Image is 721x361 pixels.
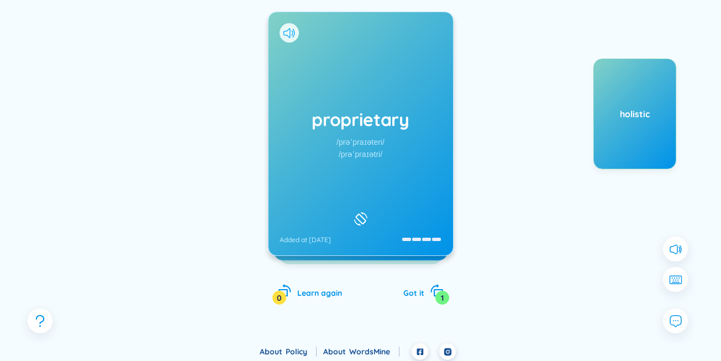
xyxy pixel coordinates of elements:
[349,347,399,357] a: WordsMine
[594,108,676,120] div: holistic
[33,314,47,328] span: question
[280,107,442,132] h1: proprietary
[403,288,424,298] span: Got it
[260,346,317,358] div: About
[336,136,385,148] div: /prəˈpraɪəteri/
[278,284,292,297] span: rotate-left
[297,288,342,298] span: Learn again
[272,291,286,305] div: 0
[280,236,331,244] div: Added at [DATE]
[430,284,444,297] span: rotate-right
[323,346,399,358] div: About
[339,148,382,160] div: /prəˈpraɪətri/
[28,308,52,333] button: question
[286,347,317,357] a: Policy
[435,291,449,305] div: 1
